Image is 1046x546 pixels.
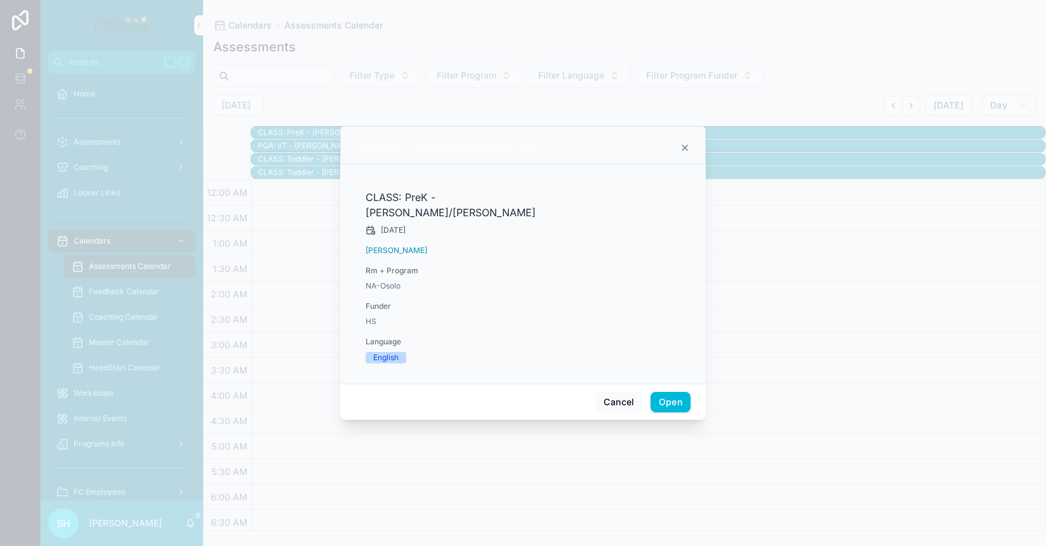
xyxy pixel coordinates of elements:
[366,337,548,347] span: Language
[595,392,642,412] button: Cancel
[366,316,548,327] span: HS
[366,190,548,220] h2: CLASS: PreK - [PERSON_NAME]/[PERSON_NAME]
[357,142,541,153] div: CLASS: PreK - Chacon/Aguilera
[366,301,548,311] span: Funder
[381,225,406,235] span: [DATE]
[366,245,427,256] a: [PERSON_NAME]
[366,266,548,276] span: Rm + Program
[366,281,548,291] span: NA-Osolo
[651,392,691,412] button: Open
[357,143,541,153] div: CLASS: PreK - [PERSON_NAME]/[PERSON_NAME]
[373,352,399,363] div: English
